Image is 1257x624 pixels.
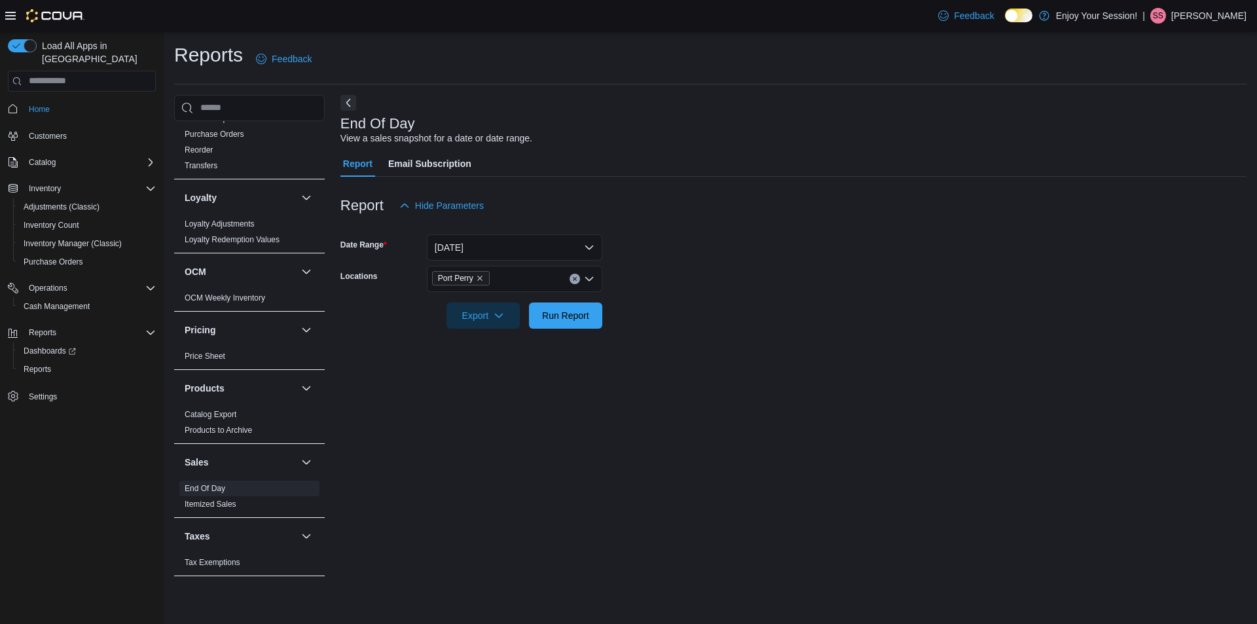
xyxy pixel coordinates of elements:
button: Customers [3,126,161,145]
button: Catalog [24,155,61,170]
span: Home [29,104,50,115]
span: Purchase Orders [24,257,83,267]
span: Adjustments (Classic) [24,202,100,212]
label: Locations [340,271,378,282]
span: Transfers [185,160,217,171]
span: Price Sheet [185,351,225,361]
a: Inventory Count [18,217,84,233]
button: Purchase Orders [13,253,161,271]
span: Email Subscription [388,151,471,177]
button: Home [3,100,161,119]
button: Pricing [299,322,314,338]
span: Report [343,151,373,177]
div: Products [174,407,325,443]
span: End Of Day [185,483,225,494]
span: Adjustments (Classic) [18,199,156,215]
button: OCM [299,264,314,280]
a: Home [24,101,55,117]
button: Operations [3,279,161,297]
button: Settings [3,386,161,405]
a: Feedback [251,46,317,72]
div: Sabrina Shaw [1150,8,1166,24]
span: Settings [29,392,57,402]
a: Catalog Export [185,410,236,419]
h3: Taxes [185,530,210,543]
a: End Of Day [185,484,225,493]
a: Purchase Orders [185,130,244,139]
button: Adjustments (Classic) [13,198,161,216]
a: Inventory Manager (Classic) [18,236,127,251]
div: OCM [174,290,325,311]
button: Products [185,382,296,395]
button: Loyalty [299,190,314,206]
span: Dashboards [18,343,156,359]
a: Dashboards [18,343,81,359]
span: Operations [29,283,67,293]
button: Cash Management [13,297,161,316]
span: Inventory [24,181,156,196]
h3: Report [340,198,384,213]
button: Taxes [185,530,296,543]
div: Loyalty [174,216,325,253]
div: Pricing [174,348,325,369]
span: Purchase Orders [18,254,156,270]
button: Sales [299,454,314,470]
span: Feedback [272,52,312,65]
span: Customers [24,128,156,144]
span: OCM Weekly Inventory [185,293,265,303]
span: Catalog [29,157,56,168]
button: Sales [185,456,296,469]
button: Inventory [3,179,161,198]
span: Itemized Sales [185,499,236,509]
p: Enjoy Your Session! [1056,8,1138,24]
span: Inventory Count [18,217,156,233]
a: Product Expirations [185,114,253,123]
span: Catalog [24,155,156,170]
button: Products [299,380,314,396]
a: Products to Archive [185,426,252,435]
button: Next [340,95,356,111]
h3: End Of Day [340,116,415,132]
span: Hide Parameters [415,199,484,212]
button: Loyalty [185,191,296,204]
span: Port Perry [438,272,473,285]
a: Tax Exemptions [185,558,240,567]
a: Reorder [185,145,213,155]
span: Inventory Count [24,220,79,230]
span: Reports [18,361,156,377]
span: Cash Management [18,299,156,314]
a: OCM Weekly Inventory [185,293,265,303]
span: Loyalty Adjustments [185,219,255,229]
div: View a sales snapshot for a date or date range. [340,132,532,145]
a: Transfers [185,161,217,170]
button: Export [446,303,520,329]
a: Cash Management [18,299,95,314]
button: Reports [13,360,161,378]
p: [PERSON_NAME] [1171,8,1247,24]
button: Inventory [24,181,66,196]
h3: Pricing [185,323,215,337]
h3: OCM [185,265,206,278]
label: Date Range [340,240,387,250]
a: Feedback [933,3,999,29]
span: Inventory Manager (Classic) [18,236,156,251]
img: Cova [26,9,84,22]
span: Load All Apps in [GEOGRAPHIC_DATA] [37,39,156,65]
a: Reports [18,361,56,377]
h3: Products [185,382,225,395]
button: Run Report [529,303,602,329]
h3: Sales [185,456,209,469]
a: Settings [24,389,62,405]
span: Catalog Export [185,409,236,420]
span: Export [454,303,512,329]
span: Customers [29,131,67,141]
button: Inventory Manager (Classic) [13,234,161,253]
span: Inventory [29,183,61,194]
button: Inventory Count [13,216,161,234]
input: Dark Mode [1005,9,1032,22]
a: Customers [24,128,72,144]
span: Port Perry [432,271,490,285]
span: SS [1153,8,1163,24]
span: Cash Management [24,301,90,312]
button: Hide Parameters [394,193,489,219]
